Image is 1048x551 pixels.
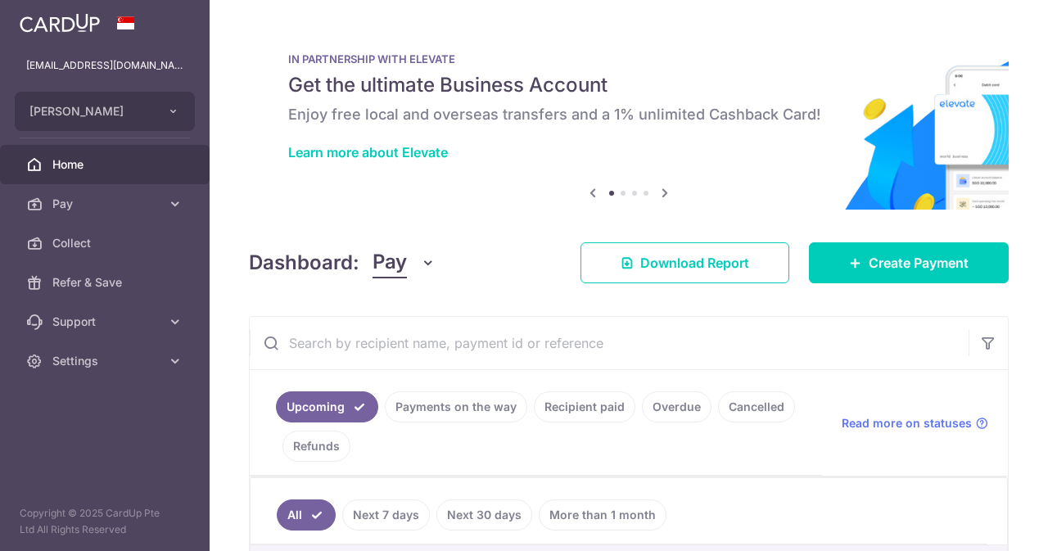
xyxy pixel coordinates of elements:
[250,317,969,369] input: Search by recipient name, payment id or reference
[249,248,359,278] h4: Dashboard:
[276,391,378,422] a: Upcoming
[288,52,969,65] p: IN PARTNERSHIP WITH ELEVATE
[342,499,430,531] a: Next 7 days
[52,235,160,251] span: Collect
[534,391,635,422] a: Recipient paid
[288,72,969,98] h5: Get the ultimate Business Account
[436,499,532,531] a: Next 30 days
[52,353,160,369] span: Settings
[373,247,407,278] span: Pay
[52,274,160,291] span: Refer & Save
[26,57,183,74] p: [EMAIL_ADDRESS][DOMAIN_NAME]
[288,144,448,160] a: Learn more about Elevate
[580,242,789,283] a: Download Report
[869,253,969,273] span: Create Payment
[373,247,436,278] button: Pay
[249,26,1009,210] img: Renovation banner
[385,391,527,422] a: Payments on the way
[718,391,795,422] a: Cancelled
[842,415,972,431] span: Read more on statuses
[842,415,988,431] a: Read more on statuses
[20,13,100,33] img: CardUp
[29,103,151,120] span: [PERSON_NAME]
[288,105,969,124] h6: Enjoy free local and overseas transfers and a 1% unlimited Cashback Card!
[642,391,711,422] a: Overdue
[640,253,749,273] span: Download Report
[52,156,160,173] span: Home
[809,242,1009,283] a: Create Payment
[282,431,350,462] a: Refunds
[52,314,160,330] span: Support
[52,196,160,212] span: Pay
[277,499,336,531] a: All
[539,499,666,531] a: More than 1 month
[15,92,195,131] button: [PERSON_NAME]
